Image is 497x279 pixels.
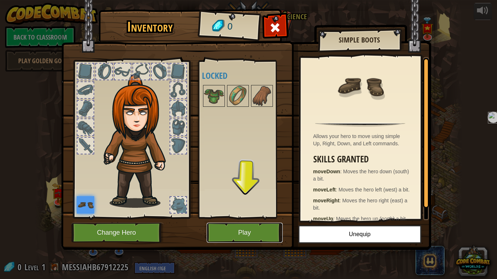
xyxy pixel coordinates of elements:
[313,216,333,222] strong: moveUp
[252,86,272,106] img: portrait.png
[207,223,283,243] button: Play
[313,169,341,174] strong: moveDown
[315,122,405,127] img: hr.png
[204,86,224,106] img: portrait.png
[104,19,196,35] h1: Inventory
[228,86,248,106] img: portrait.png
[313,198,339,203] strong: moveRight
[298,225,421,243] button: Unequip
[313,198,407,211] span: Moves the hero right (east) a bit.
[336,216,407,222] span: Moves the hero up (north) a bit.
[77,196,94,214] img: portrait.png
[339,198,342,203] span: :
[339,187,410,193] span: Moves the hero left (west) a bit.
[336,187,339,193] span: :
[71,223,164,243] button: Change Hero
[313,133,411,147] div: Allows your hero to move using simple Up, Right, Down, and Left commands.
[337,62,384,110] img: portrait.png
[313,187,336,193] strong: moveLeft
[227,20,233,33] span: 0
[313,169,409,182] span: Moves the hero down (south) a bit.
[325,36,394,44] h2: Simple Boots
[100,74,179,208] img: hair_f2.png
[202,71,288,80] h4: Locked
[313,154,411,164] h3: Skills Granted
[340,169,343,174] span: :
[333,216,336,222] span: :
